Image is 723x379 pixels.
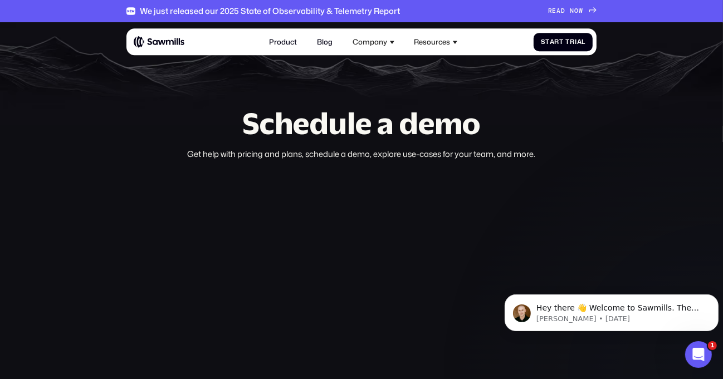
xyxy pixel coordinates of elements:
[555,38,560,46] span: r
[312,32,338,52] a: Blog
[545,38,550,46] span: t
[126,109,597,138] h1: Schedule a demo
[347,32,399,52] div: Company
[708,341,717,350] span: 1
[561,7,565,15] span: D
[550,38,555,46] span: a
[574,7,579,15] span: O
[414,38,450,47] div: Resources
[140,6,400,16] div: We just released our 2025 State of Observability & Telemetry Report
[353,38,387,47] div: Company
[565,38,570,46] span: T
[685,341,712,368] iframe: Intercom live chat
[534,33,593,51] a: StartTrial
[548,7,597,15] a: READNOW
[553,7,557,15] span: E
[500,271,723,349] iframe: Intercom notifications message
[579,7,583,15] span: W
[575,38,577,46] span: i
[570,7,574,15] span: N
[556,7,561,15] span: A
[126,149,597,159] div: Get help with pricing and plans, schedule a demo, explore use-cases for your team, and more.
[541,38,545,46] span: S
[570,38,575,46] span: r
[548,7,553,15] span: R
[409,32,463,52] div: Resources
[559,38,564,46] span: t
[577,38,582,46] span: a
[264,32,302,52] a: Product
[582,38,586,46] span: l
